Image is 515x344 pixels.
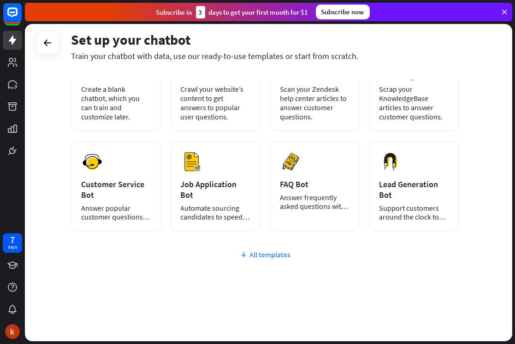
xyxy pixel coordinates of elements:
[81,179,151,200] div: Customer Service Bot
[379,179,450,200] div: Lead Generation Bot
[379,84,450,121] div: Scrap your KnowledgeBase articles to answer customer questions.
[379,204,450,221] div: Support customers around the clock to boost sales.
[71,51,459,61] div: Train your chatbot with data, use our ready-to-use templates or start from scratch.
[181,179,251,200] div: Job Application Bot
[196,6,205,18] div: 3
[280,179,350,190] div: FAQ Bot
[10,236,15,244] div: 7
[81,84,151,121] div: Create a blank chatbot, which you can train and customize later.
[280,193,350,211] div: Answer frequently asked questions with a chatbot and save your time.
[8,244,17,250] div: days
[156,6,308,18] div: Subscribe in days to get your first month for $1
[3,233,22,253] a: 7 days
[181,84,251,121] div: Crawl your website’s content to get answers to popular user questions.
[280,84,350,121] div: Scan your Zendesk help center articles to answer customer questions.
[7,4,35,31] button: Open LiveChat chat widget
[181,204,251,221] div: Automate sourcing candidates to speed up your hiring process.
[81,204,151,221] div: Answer popular customer questions 24/7.
[316,5,370,19] div: Subscribe now
[71,250,459,259] div: All templates
[71,31,459,48] div: Set up your chatbot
